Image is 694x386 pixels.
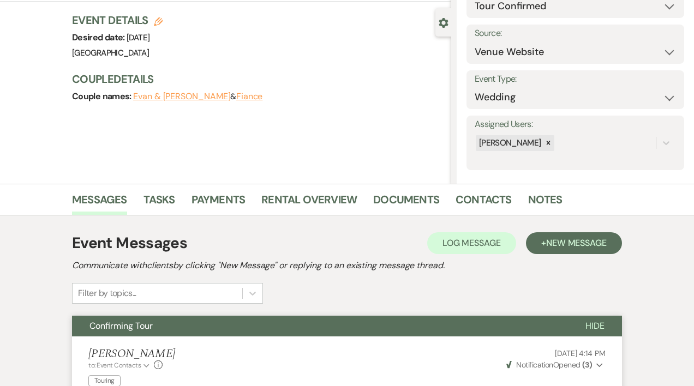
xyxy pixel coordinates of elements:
[427,232,516,254] button: Log Message
[546,237,607,249] span: New Message
[555,348,606,358] span: [DATE] 4:14 PM
[88,360,151,370] button: to: Event Contacts
[72,71,440,87] h3: Couple Details
[127,32,149,43] span: [DATE]
[72,259,622,272] h2: Communicate with clients by clicking "New Message" or replying to an existing message thread.
[236,92,263,101] button: Fiance
[516,360,553,370] span: Notification
[78,287,136,300] div: Filter by topics...
[143,191,175,215] a: Tasks
[89,320,153,331] span: Confirming Tour
[506,360,592,370] span: Opened
[585,320,605,331] span: Hide
[442,237,501,249] span: Log Message
[88,347,175,361] h5: [PERSON_NAME]
[72,32,127,43] span: Desired date:
[192,191,246,215] a: Payments
[72,232,187,255] h1: Event Messages
[476,135,543,151] div: [PERSON_NAME]
[72,91,133,102] span: Couple names:
[528,191,563,215] a: Notes
[133,92,230,101] button: Evan & [PERSON_NAME]
[72,316,568,336] button: Confirming Tour
[568,316,622,336] button: Hide
[72,47,149,58] span: [GEOGRAPHIC_DATA]
[88,361,141,370] span: to: Event Contacts
[475,117,676,132] label: Assigned Users:
[373,191,439,215] a: Documents
[582,360,592,370] strong: ( 3 )
[261,191,357,215] a: Rental Overview
[475,26,676,41] label: Source:
[526,232,622,254] button: +New Message
[133,91,262,102] span: &
[72,191,127,215] a: Messages
[439,17,448,27] button: Close lead details
[505,359,606,371] button: NotificationOpened (3)
[72,13,163,28] h3: Event Details
[456,191,512,215] a: Contacts
[475,71,676,87] label: Event Type:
